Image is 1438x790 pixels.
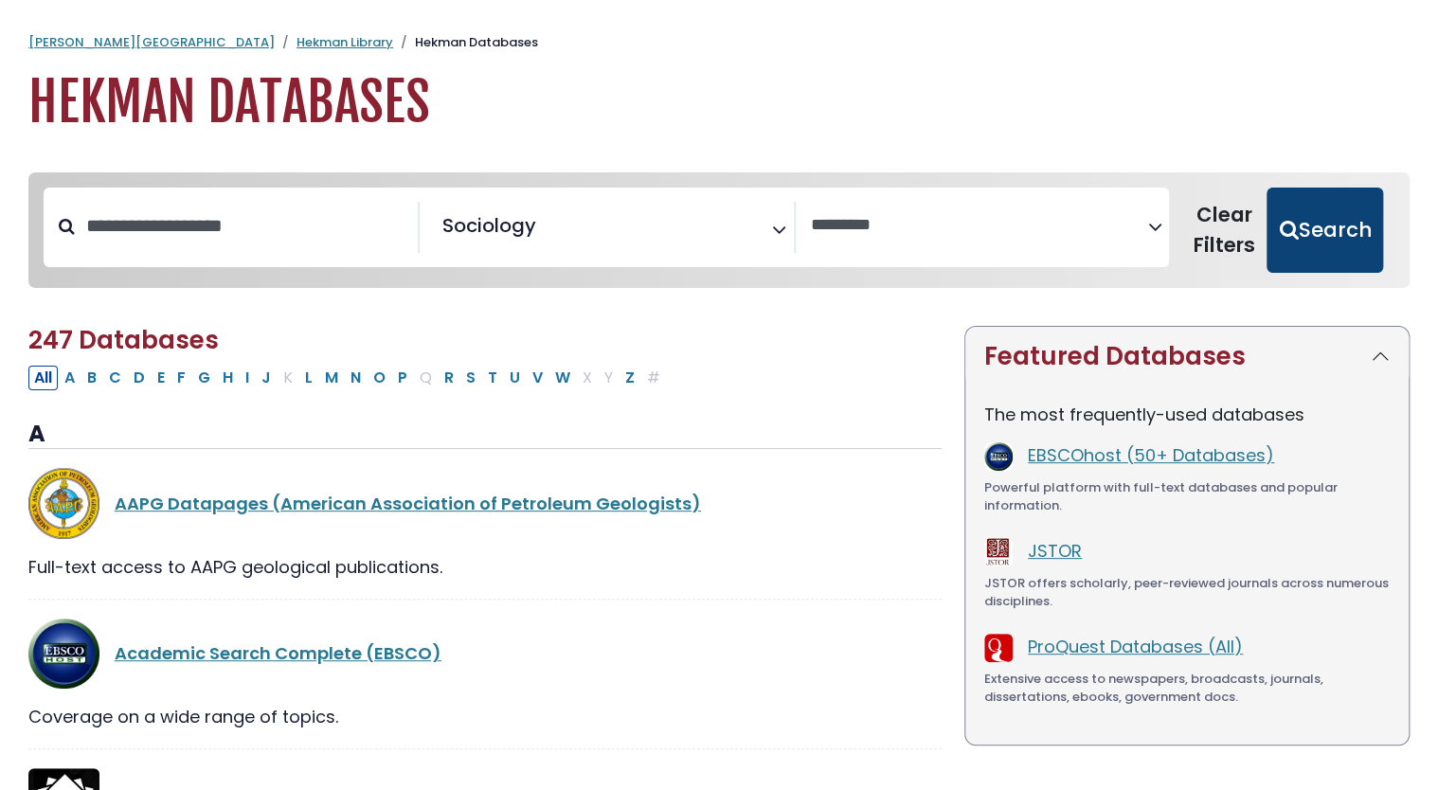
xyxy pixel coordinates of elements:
[392,366,413,390] button: Filter Results P
[527,366,548,390] button: Filter Results V
[28,365,668,388] div: Alpha-list to filter by first letter of database name
[192,366,216,390] button: Filter Results G
[152,366,171,390] button: Filter Results E
[1180,188,1267,273] button: Clear Filters
[103,366,127,390] button: Filter Results C
[1028,635,1243,658] a: ProQuest Databases (All)
[984,478,1390,515] div: Powerful platform with full-text databases and popular information.
[345,366,367,390] button: Filter Results N
[1028,539,1082,563] a: JSTOR
[59,366,81,390] button: Filter Results A
[435,211,536,240] li: Sociology
[504,366,526,390] button: Filter Results U
[319,366,344,390] button: Filter Results M
[620,366,640,390] button: Filter Results Z
[1028,443,1274,467] a: EBSCOhost (50+ Databases)
[549,366,576,390] button: Filter Results W
[984,574,1390,611] div: JSTOR offers scholarly, peer-reviewed journals across numerous disciplines.
[984,402,1390,427] p: The most frequently-used databases
[811,216,1148,236] textarea: Search
[256,366,277,390] button: Filter Results J
[299,366,318,390] button: Filter Results L
[540,222,553,242] textarea: Search
[128,366,151,390] button: Filter Results D
[115,641,441,665] a: Academic Search Complete (EBSCO)
[1267,188,1383,273] button: Submit for Search Results
[81,366,102,390] button: Filter Results B
[28,366,58,390] button: All
[28,33,1410,52] nav: breadcrumb
[460,366,481,390] button: Filter Results S
[28,323,219,357] span: 247 Databases
[442,211,536,240] span: Sociology
[984,670,1390,707] div: Extensive access to newspapers, broadcasts, journals, dissertations, ebooks, government docs.
[28,33,275,51] a: [PERSON_NAME][GEOGRAPHIC_DATA]
[393,33,538,52] li: Hekman Databases
[368,366,391,390] button: Filter Results O
[115,492,701,515] a: AAPG Datapages (American Association of Petroleum Geologists)
[28,421,942,449] h3: A
[965,327,1409,386] button: Featured Databases
[240,366,255,390] button: Filter Results I
[217,366,239,390] button: Filter Results H
[439,366,459,390] button: Filter Results R
[75,210,418,242] input: Search database by title or keyword
[171,366,191,390] button: Filter Results F
[297,33,393,51] a: Hekman Library
[482,366,503,390] button: Filter Results T
[28,704,942,729] div: Coverage on a wide range of topics.
[28,172,1410,288] nav: Search filters
[28,554,942,580] div: Full-text access to AAPG geological publications.
[28,71,1410,135] h1: Hekman Databases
